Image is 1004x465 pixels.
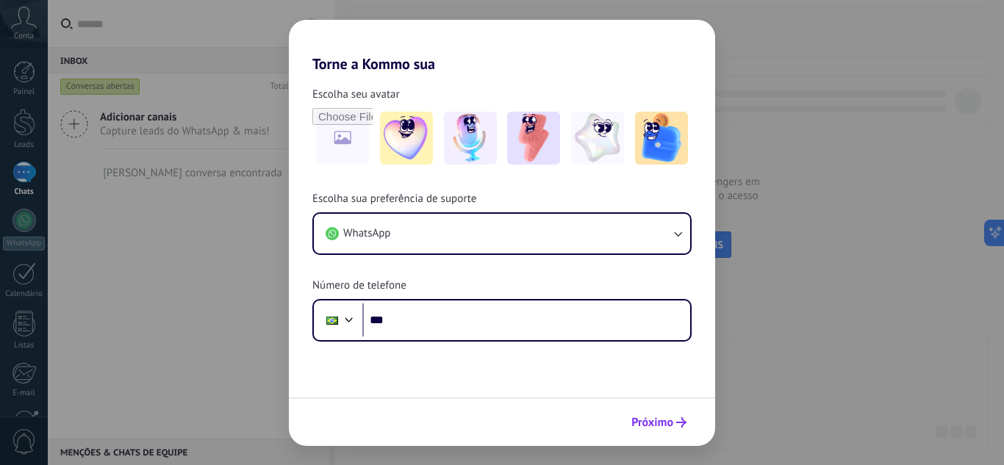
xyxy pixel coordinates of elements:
div: Brazil: + 55 [318,305,346,336]
span: Escolha sua preferência de suporte [312,192,476,206]
h2: Torne a Kommo sua [289,20,715,73]
span: WhatsApp [343,226,390,241]
button: WhatsApp [314,214,690,253]
img: -2.jpeg [444,112,497,165]
img: -1.jpeg [380,112,433,165]
button: Próximo [625,410,693,435]
span: Número de telefone [312,278,406,293]
img: -5.jpeg [635,112,688,165]
img: -3.jpeg [507,112,560,165]
span: Escolha seu avatar [312,87,400,102]
img: -4.jpeg [571,112,624,165]
span: Próximo [631,417,673,428]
